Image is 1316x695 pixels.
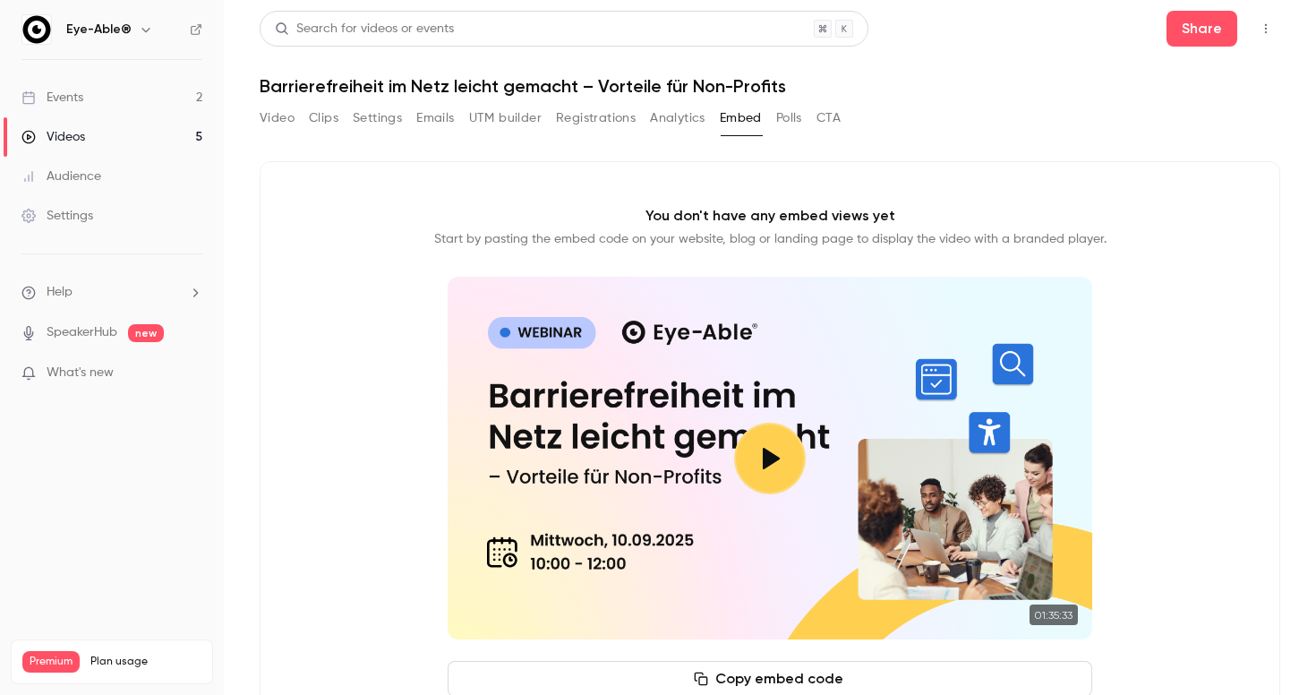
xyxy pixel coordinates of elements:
[47,283,73,302] span: Help
[1252,14,1280,43] button: Top Bar Actions
[21,167,101,185] div: Audience
[21,207,93,225] div: Settings
[90,655,201,669] span: Plan usage
[645,205,895,227] p: You don't have any embed views yet
[353,104,402,133] button: Settings
[650,104,705,133] button: Analytics
[22,15,51,44] img: Eye-Able®
[181,365,202,382] iframe: Noticeable Trigger
[21,89,83,107] div: Events
[260,104,295,133] button: Video
[734,423,806,494] button: Play video
[469,104,542,133] button: UTM builder
[1030,605,1078,625] time: 01:35:33
[21,128,85,146] div: Videos
[309,104,338,133] button: Clips
[66,21,132,39] h6: Eye-Able®
[260,75,1280,97] h1: Barrierefreiheit im Netz leicht gemacht – Vorteile für Non-Profits
[720,104,762,133] button: Embed
[1166,11,1237,47] button: Share
[47,323,117,342] a: SpeakerHub
[816,104,841,133] button: CTA
[434,230,1107,248] p: Start by pasting the embed code on your website, blog or landing page to display the video with a...
[21,283,202,302] li: help-dropdown-opener
[275,20,454,39] div: Search for videos or events
[47,364,114,382] span: What's new
[556,104,636,133] button: Registrations
[448,277,1092,639] section: Cover
[128,324,164,342] span: new
[776,104,802,133] button: Polls
[22,651,80,673] span: Premium
[416,104,454,133] button: Emails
